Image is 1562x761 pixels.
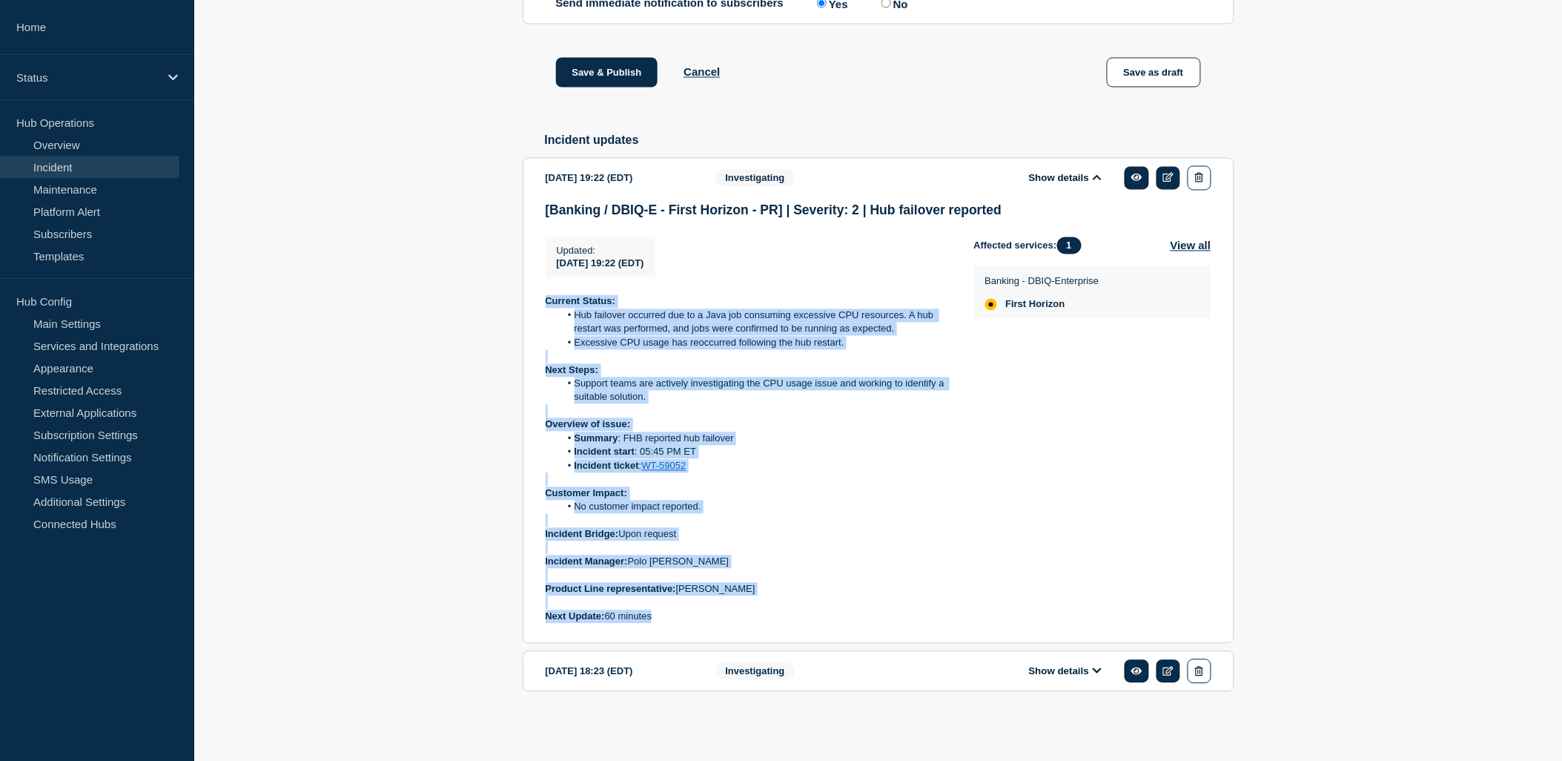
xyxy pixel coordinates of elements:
[575,461,639,472] strong: Incident ticket
[560,432,950,446] li: : FHB reported hub failover
[546,166,694,191] div: [DATE] 19:22 (EDT)
[546,296,616,307] strong: Current Status:
[1057,237,1082,254] span: 1
[560,501,950,514] li: No customer impact reported.
[546,659,694,684] div: [DATE] 18:23 (EDT)
[1025,172,1106,185] button: Show details
[556,58,658,88] button: Save & Publish
[546,529,619,540] strong: Incident Bridge:
[560,309,950,337] li: Hub failover occurred due to a Java job consuming excessive CPU resources. A hub restart was perf...
[546,611,605,622] strong: Next Update:
[545,134,1234,148] h2: Incident updates
[560,337,950,350] li: Excessive CPU usage has reoccurred following the hub restart.
[716,663,795,680] span: Investigating
[1171,237,1211,254] button: View all
[985,299,997,311] div: affected
[560,460,950,473] li: :
[546,584,676,595] strong: Product Line representative:
[546,556,628,567] strong: Incident Manager:
[575,447,635,458] strong: Incident start
[546,365,599,376] strong: Next Steps:
[546,556,950,569] p: Polo [PERSON_NAME]
[642,461,686,472] a: WT-59052
[1107,58,1201,88] button: Save as draft
[546,419,631,430] strong: Overview of issue:
[546,528,950,541] p: Upon request
[1006,299,1065,311] span: First Horizon
[560,446,950,459] li: : 05:45 PM ET
[557,258,644,269] span: [DATE] 19:22 (EDT)
[716,170,795,187] span: Investigating
[546,610,950,624] p: 60 minutes
[560,378,950,405] li: Support teams are actively investigating the CPU usage issue and working to identify a suitable s...
[16,71,159,84] p: Status
[546,488,628,499] strong: Customer Impact:
[546,583,950,596] p: [PERSON_NAME]
[1025,665,1106,678] button: Show details
[684,66,720,79] button: Cancel
[985,276,1099,287] p: Banking - DBIQ-Enterprise
[575,433,618,444] strong: Summary
[974,237,1089,254] span: Affected services:
[546,203,1211,219] h3: [Banking / DBIQ-E - First Horizon - PR] | Severity: 2 | Hub failover reported
[557,246,644,257] p: Updated :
